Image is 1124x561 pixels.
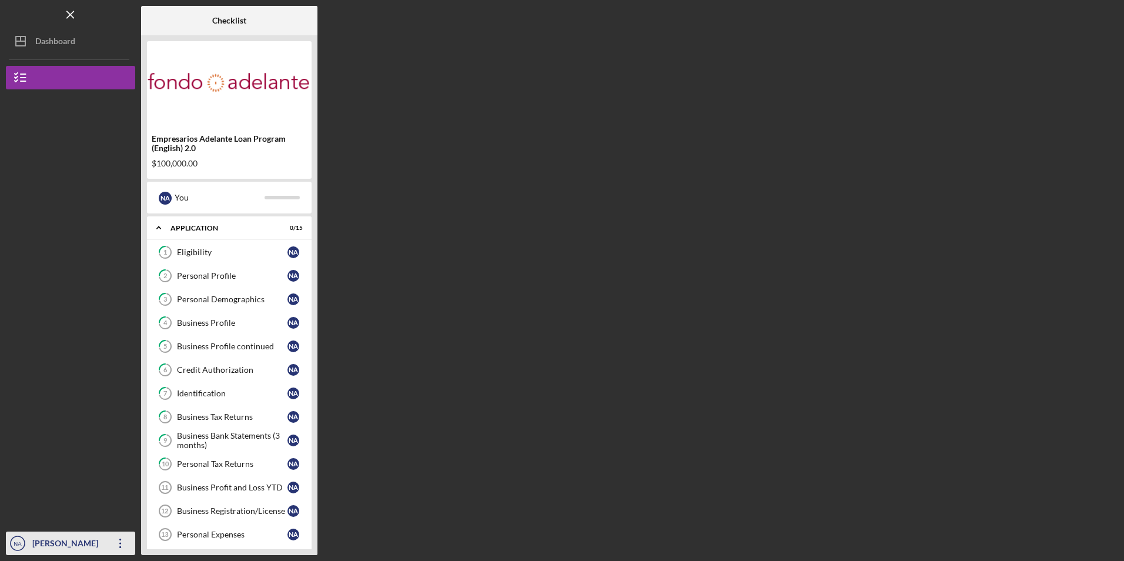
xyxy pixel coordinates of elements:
[153,429,306,452] a: 9Business Bank Statements (3 months)NA
[287,340,299,352] div: N A
[153,476,306,499] a: 11Business Profit and Loss YTDNA
[163,413,167,421] tspan: 8
[287,505,299,517] div: N A
[162,460,169,468] tspan: 10
[177,248,287,257] div: Eligibility
[177,506,287,516] div: Business Registration/License
[287,364,299,376] div: N A
[177,342,287,351] div: Business Profile continued
[153,311,306,335] a: 4Business ProfileNA
[153,405,306,429] a: 8Business Tax ReturnsNA
[153,241,306,264] a: 1EligibilityNA
[153,452,306,476] a: 10Personal Tax ReturnsNA
[153,335,306,358] a: 5Business Profile continuedNA
[177,318,287,328] div: Business Profile
[153,358,306,382] a: 6Credit AuthorizationNA
[14,540,22,547] text: NA
[161,531,168,538] tspan: 13
[287,293,299,305] div: N A
[163,272,167,280] tspan: 2
[177,389,287,398] div: Identification
[287,388,299,399] div: N A
[175,188,265,208] div: You
[287,270,299,282] div: N A
[163,390,168,398] tspan: 7
[147,47,312,118] img: Product logo
[163,366,168,374] tspan: 6
[177,431,287,450] div: Business Bank Statements (3 months)
[163,249,167,256] tspan: 1
[287,458,299,470] div: N A
[170,225,273,232] div: Application
[153,382,306,405] a: 7IdentificationNA
[212,16,246,25] b: Checklist
[287,411,299,423] div: N A
[177,365,287,375] div: Credit Authorization
[163,343,167,350] tspan: 5
[6,29,135,53] button: Dashboard
[177,483,287,492] div: Business Profit and Loss YTD
[153,499,306,523] a: 12Business Registration/LicenseNA
[163,296,167,303] tspan: 3
[152,134,307,153] div: Empresarios Adelante Loan Program (English) 2.0
[152,159,307,168] div: $100,000.00
[35,29,75,56] div: Dashboard
[159,192,172,205] div: N A
[282,225,303,232] div: 0 / 15
[161,507,168,515] tspan: 12
[153,523,306,546] a: 13Personal ExpensesNA
[177,412,287,422] div: Business Tax Returns
[287,246,299,258] div: N A
[163,437,168,445] tspan: 9
[287,317,299,329] div: N A
[161,484,168,491] tspan: 11
[287,529,299,540] div: N A
[177,530,287,539] div: Personal Expenses
[6,532,135,555] button: NA[PERSON_NAME]
[177,271,287,280] div: Personal Profile
[177,459,287,469] div: Personal Tax Returns
[29,532,106,558] div: [PERSON_NAME]
[287,482,299,493] div: N A
[287,435,299,446] div: N A
[177,295,287,304] div: Personal Demographics
[153,288,306,311] a: 3Personal DemographicsNA
[153,264,306,288] a: 2Personal ProfileNA
[163,319,168,327] tspan: 4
